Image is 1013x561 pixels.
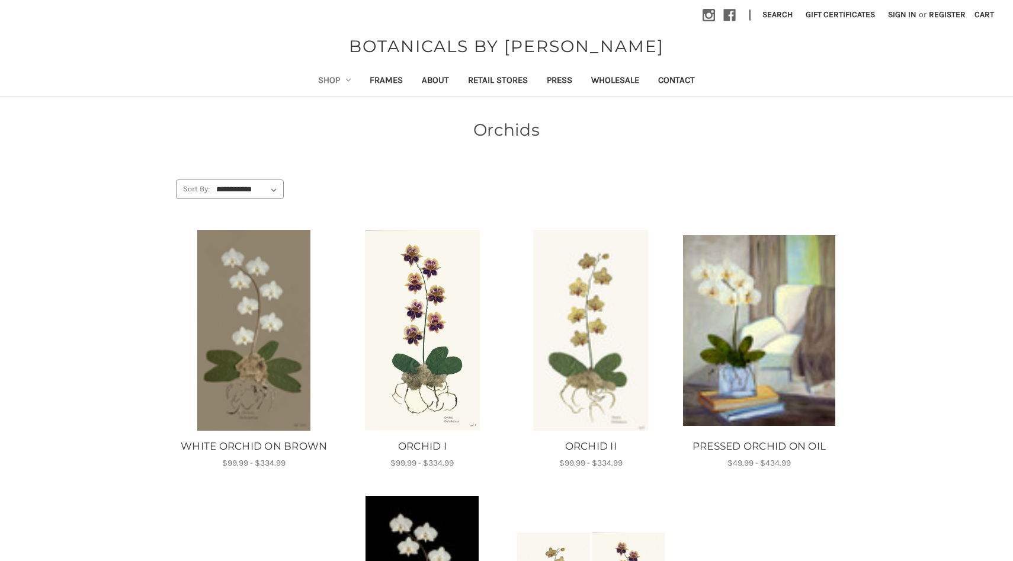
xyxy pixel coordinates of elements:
[744,6,756,25] li: |
[178,230,330,431] img: Unframed
[412,67,459,96] a: About
[459,67,537,96] a: Retail Stores
[918,8,928,21] span: or
[582,67,649,96] a: Wholesale
[346,230,498,431] a: ORCHID I, Price range from $99.99 to $334.99
[344,439,500,454] a: ORCHID I, Price range from $99.99 to $334.99
[309,67,361,96] a: Shop
[515,230,667,431] a: ORCHID II, Price range from $99.99 to $334.99
[176,117,837,142] h1: Orchids
[727,458,791,468] span: $49.99 - $434.99
[537,67,582,96] a: Press
[346,230,498,431] img: Unframed
[176,439,332,454] a: WHITE ORCHID ON BROWN, Price range from $99.99 to $334.99
[390,458,454,468] span: $99.99 - $334.99
[683,235,835,426] img: Unframed
[222,458,286,468] span: $99.99 - $334.99
[974,9,994,20] span: Cart
[559,458,623,468] span: $99.99 - $334.99
[178,230,330,431] a: WHITE ORCHID ON BROWN, Price range from $99.99 to $334.99
[343,34,670,59] a: BOTANICALS BY [PERSON_NAME]
[513,439,669,454] a: ORCHID II, Price range from $99.99 to $334.99
[515,230,667,431] img: Unframed
[649,67,704,96] a: Contact
[681,439,837,454] a: PRESSED ORCHID ON OIL, Price range from $49.99 to $434.99
[360,67,412,96] a: Frames
[177,180,210,198] label: Sort By:
[683,230,835,431] a: PRESSED ORCHID ON OIL, Price range from $49.99 to $434.99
